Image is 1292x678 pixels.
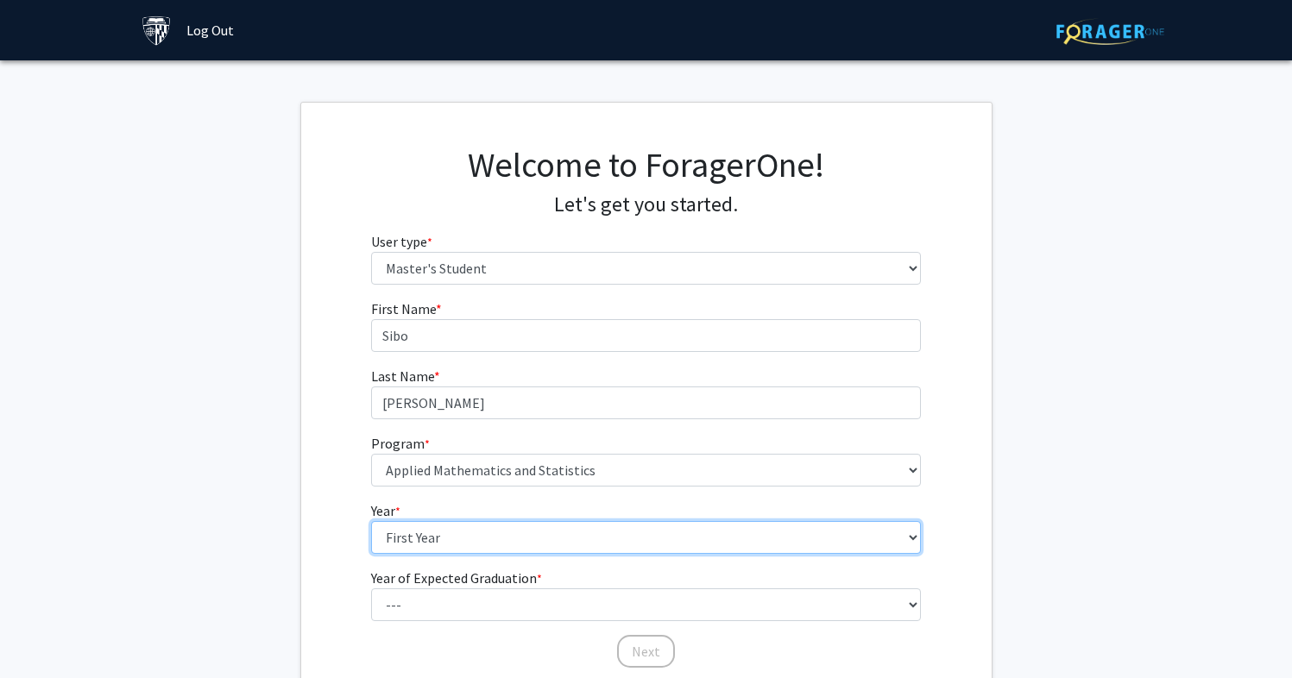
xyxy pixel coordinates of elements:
[371,568,542,588] label: Year of Expected Graduation
[371,192,921,217] h4: Let's get you started.
[371,300,436,317] span: First Name
[371,144,921,185] h1: Welcome to ForagerOne!
[371,231,432,252] label: User type
[1056,18,1164,45] img: ForagerOne Logo
[371,500,400,521] label: Year
[371,367,434,385] span: Last Name
[13,600,73,665] iframe: Chat
[617,635,675,668] button: Next
[371,433,430,454] label: Program
[142,16,172,46] img: Johns Hopkins University Logo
